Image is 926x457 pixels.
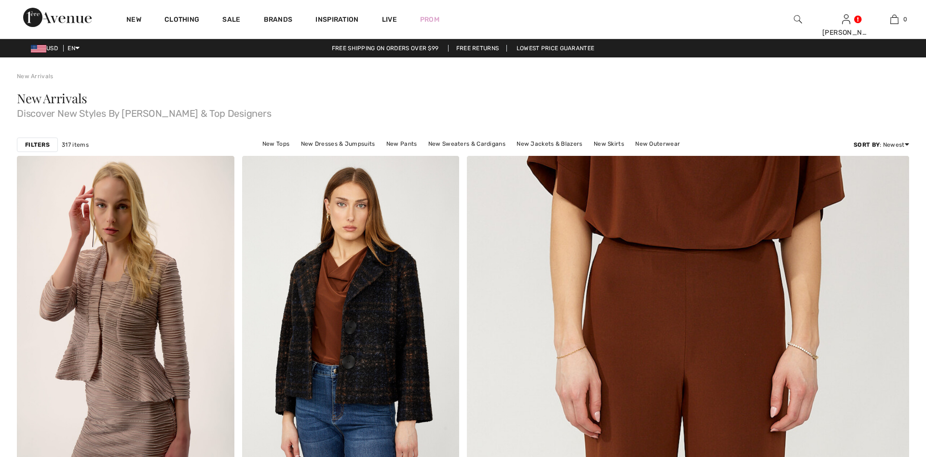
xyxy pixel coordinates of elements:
[296,138,380,150] a: New Dresses & Jumpsuits
[890,14,899,25] img: My Bag
[164,15,199,26] a: Clothing
[381,138,422,150] a: New Pants
[23,8,92,27] img: 1ère Avenue
[448,45,507,52] a: Free Returns
[822,28,870,38] div: [PERSON_NAME]
[264,15,293,26] a: Brands
[31,45,46,53] img: US Dollar
[315,15,358,26] span: Inspiration
[31,45,62,52] span: USD
[589,138,629,150] a: New Skirts
[17,73,54,80] a: New Arrivals
[423,138,510,150] a: New Sweaters & Cardigans
[512,138,587,150] a: New Jackets & Blazers
[25,140,50,149] strong: Filters
[903,15,907,24] span: 0
[854,141,880,148] strong: Sort By
[871,14,918,25] a: 0
[854,140,909,149] div: : Newest
[842,14,850,25] img: My Info
[222,15,240,26] a: Sale
[382,14,397,25] a: Live
[630,138,685,150] a: New Outerwear
[258,138,294,150] a: New Tops
[17,105,909,118] span: Discover New Styles By [PERSON_NAME] & Top Designers
[509,45,602,52] a: Lowest Price Guarantee
[794,14,802,25] img: search the website
[420,14,439,25] a: Prom
[68,45,80,52] span: EN
[324,45,447,52] a: Free shipping on orders over $99
[842,14,850,24] a: Sign In
[62,140,89,149] span: 317 items
[126,15,141,26] a: New
[17,90,87,107] span: New Arrivals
